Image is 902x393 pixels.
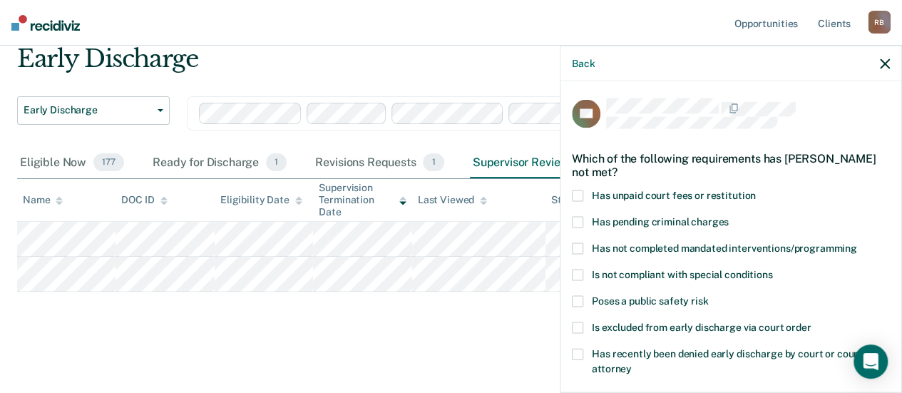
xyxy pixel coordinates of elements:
[17,44,829,85] div: Early Discharge
[592,216,729,228] span: Has pending criminal charges
[592,190,756,201] span: Has unpaid court fees or restitution
[592,295,708,307] span: Poses a public safety risk
[312,148,446,179] div: Revisions Requests
[23,194,63,206] div: Name
[868,11,891,34] div: R B
[592,269,772,280] span: Is not compliant with special conditions
[592,348,869,374] span: Has recently been denied early discharge by court or county attorney
[319,182,406,218] div: Supervision Termination Date
[592,322,811,333] span: Is excluded from early discharge via court order
[572,57,595,69] button: Back
[93,153,124,172] span: 177
[121,194,167,206] div: DOC ID
[572,141,890,190] div: Which of the following requirements has [PERSON_NAME] not met?
[220,194,302,206] div: Eligibility Date
[17,148,127,179] div: Eligible Now
[854,344,888,379] div: Open Intercom Messenger
[24,104,152,116] span: Early Discharge
[266,153,287,172] span: 1
[150,148,289,179] div: Ready for Discharge
[423,153,444,172] span: 1
[11,15,80,31] img: Recidiviz
[551,194,582,206] div: Status
[418,194,487,206] div: Last Viewed
[592,243,857,254] span: Has not completed mandated interventions/programming
[470,148,602,179] div: Supervisor Review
